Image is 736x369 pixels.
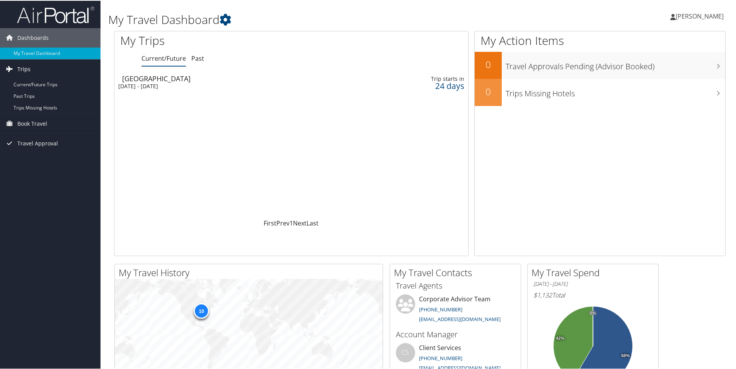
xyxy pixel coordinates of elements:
h2: My Travel Spend [532,265,658,278]
div: CS [396,342,415,362]
span: Dashboards [17,27,49,47]
span: $1,132 [533,290,552,299]
h6: Total [533,290,653,299]
a: 1 [290,218,293,227]
a: Next [293,218,307,227]
h2: 0 [475,57,502,70]
a: 0Trips Missing Hotels [475,78,725,105]
div: 10 [194,302,209,318]
a: 0Travel Approvals Pending (Advisor Booked) [475,51,725,78]
a: First [264,218,276,227]
h3: Travel Approvals Pending (Advisor Booked) [506,56,725,71]
h2: 0 [475,84,502,97]
span: Travel Approval [17,133,58,152]
a: Last [307,218,319,227]
h3: Travel Agents [396,280,515,290]
a: Past [191,53,204,62]
h1: My Trips [120,32,315,48]
h1: My Travel Dashboard [108,11,524,27]
tspan: 0% [590,310,596,315]
span: Book Travel [17,113,47,133]
a: Current/Future [141,53,186,62]
span: Trips [17,59,31,78]
tspan: 42% [556,335,564,340]
div: 24 days [384,82,464,89]
a: Prev [276,218,290,227]
h2: My Travel History [119,265,383,278]
h3: Trips Missing Hotels [506,84,725,98]
a: [EMAIL_ADDRESS][DOMAIN_NAME] [419,315,501,322]
a: [PERSON_NAME] [670,4,731,27]
h1: My Action Items [475,32,725,48]
h6: [DATE] - [DATE] [533,280,653,287]
tspan: 58% [621,353,630,357]
h2: My Travel Contacts [394,265,521,278]
div: [GEOGRAPHIC_DATA] [122,74,340,81]
div: Trip starts in [384,75,464,82]
span: [PERSON_NAME] [676,11,724,20]
a: [PHONE_NUMBER] [419,305,462,312]
h3: Account Manager [396,328,515,339]
li: Corporate Advisor Team [392,294,519,325]
div: [DATE] - [DATE] [118,82,336,89]
a: [PHONE_NUMBER] [419,354,462,361]
img: airportal-logo.png [17,5,94,23]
